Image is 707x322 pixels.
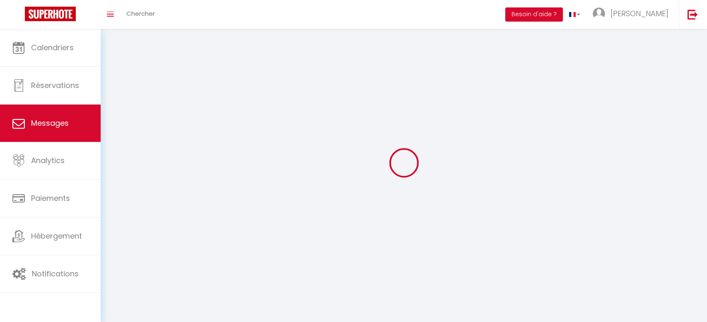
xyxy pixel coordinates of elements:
[31,155,65,166] span: Analytics
[31,193,70,203] span: Paiements
[7,3,31,28] button: Ouvrir le widget de chat LiveChat
[25,7,76,21] img: Super Booking
[31,231,82,241] span: Hébergement
[31,118,69,128] span: Messages
[126,9,155,18] span: Chercher
[688,9,698,20] img: logout
[31,80,79,90] span: Réservations
[610,8,668,19] span: [PERSON_NAME]
[32,268,79,279] span: Notifications
[593,7,605,20] img: ...
[505,7,563,22] button: Besoin d'aide ?
[31,42,74,53] span: Calendriers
